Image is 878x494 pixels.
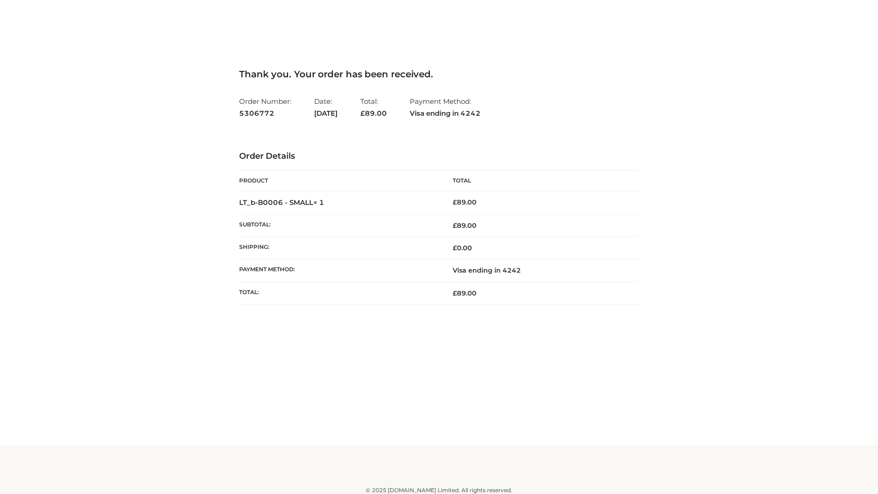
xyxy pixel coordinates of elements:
span: 89.00 [453,289,476,297]
strong: [DATE] [314,107,337,119]
h3: Thank you. Your order has been received. [239,69,639,80]
span: £ [360,109,365,118]
span: 89.00 [453,221,476,230]
span: £ [453,289,457,297]
th: Total [439,171,639,191]
th: Product [239,171,439,191]
li: Date: [314,93,337,121]
span: £ [453,198,457,206]
td: Visa ending in 4242 [439,259,639,282]
strong: 5306772 [239,107,291,119]
th: Shipping: [239,237,439,259]
li: Total: [360,93,387,121]
h3: Order Details [239,151,639,161]
bdi: 0.00 [453,244,472,252]
strong: Visa ending in 4242 [410,107,481,119]
span: 89.00 [360,109,387,118]
th: Total: [239,282,439,304]
strong: LT_b-B0006 - SMALL [239,198,324,207]
strong: × 1 [313,198,324,207]
li: Order Number: [239,93,291,121]
span: £ [453,244,457,252]
li: Payment Method: [410,93,481,121]
bdi: 89.00 [453,198,476,206]
th: Payment method: [239,259,439,282]
span: £ [453,221,457,230]
th: Subtotal: [239,214,439,236]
